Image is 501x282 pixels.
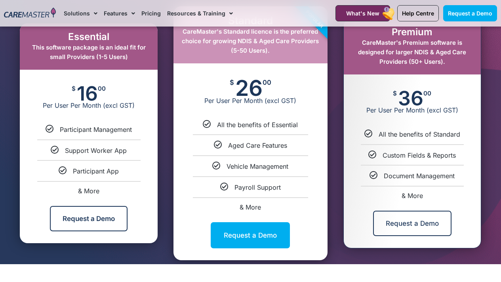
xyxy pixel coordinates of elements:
[373,211,451,236] a: Request a Demo
[235,79,263,97] span: 26
[78,187,99,195] span: & More
[182,28,319,54] span: CareMaster's Standard licence is the preferred choice for growing NDIS & Aged Care Providers (5-5...
[32,44,146,61] span: This software package is an ideal fit for small Providers (1-5 Users)
[423,90,431,96] span: 00
[443,5,497,21] a: Request a Demo
[4,8,56,19] img: CareMaster Logo
[352,27,473,38] h2: Premium
[230,79,234,86] span: $
[227,162,288,170] span: Vehicle Management
[393,90,397,96] span: $
[402,10,434,17] span: Help Centre
[20,101,158,109] span: Per User Per Month (excl GST)
[358,39,466,65] span: CareMaster's Premium software is designed for larger NDIS & Aged Care Providers (50+ Users).
[65,147,127,154] span: Support Worker App
[346,10,379,17] span: What's New
[263,79,271,86] span: 00
[234,183,281,191] span: Payroll Support
[173,97,327,105] span: Per User Per Month (excl GST)
[211,222,290,248] a: Request a Demo
[344,106,481,114] span: Per User Per Month (excl GST)
[448,10,492,17] span: Request a Demo
[379,130,460,138] span: All the benefits of Standard
[72,86,76,91] span: $
[335,5,390,21] a: What's New
[50,206,128,231] a: Request a Demo
[217,121,298,129] span: All the benefits of Essential
[98,86,106,91] span: 00
[73,167,119,175] span: Participant App
[398,90,423,106] span: 36
[228,141,287,149] span: Aged Care Features
[28,31,150,43] h2: Essential
[240,203,261,211] span: & More
[60,126,132,133] span: Participant Management
[397,5,439,21] a: Help Centre
[77,86,98,101] span: 16
[383,151,456,159] span: Custom Fields & Reports
[402,192,423,200] span: & More
[384,172,455,180] span: Document Management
